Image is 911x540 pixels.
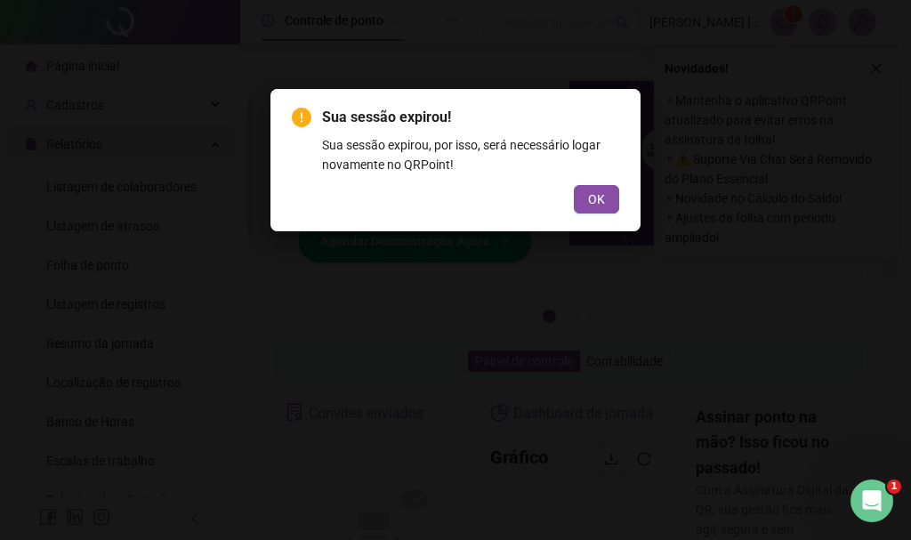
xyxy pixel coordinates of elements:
span: Sua sessão expirou! [322,109,451,125]
button: OK [574,185,619,214]
div: Sua sessão expirou, por isso, será necessário logar novamente no QRPoint! [322,135,619,174]
iframe: Intercom live chat [851,480,893,522]
span: exclamation-circle [292,108,311,127]
span: 1 [887,480,901,494]
span: OK [588,189,605,209]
